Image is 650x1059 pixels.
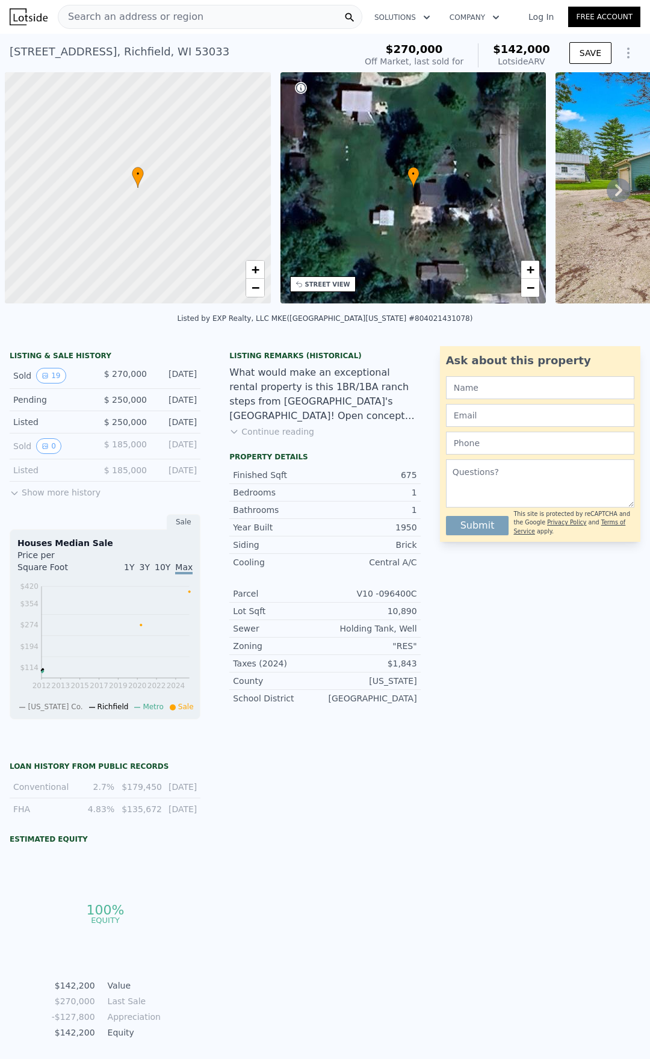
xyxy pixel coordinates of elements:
[90,682,108,690] tspan: 2017
[147,682,166,690] tspan: 2022
[10,762,200,771] div: Loan history from public records
[97,703,129,711] span: Richfield
[229,452,420,462] div: Property details
[527,280,534,295] span: −
[104,395,147,405] span: $ 250,000
[13,416,94,428] div: Listed
[446,516,509,535] button: Submit
[446,432,634,455] input: Phone
[514,11,568,23] a: Log In
[365,7,440,28] button: Solutions
[20,582,39,591] tspan: $420
[104,439,147,449] span: $ 185,000
[493,55,550,67] div: Lotside ARV
[246,279,264,297] a: Zoom out
[325,486,417,498] div: 1
[86,902,124,918] tspan: 100%
[440,7,509,28] button: Company
[122,803,158,815] div: $135,672
[91,915,120,924] tspan: equity
[104,465,147,475] span: $ 185,000
[229,426,314,438] button: Continue reading
[365,55,463,67] div: Off Market, last sold for
[178,314,473,323] div: Listed by EXP Realty, LLC MKE ([GEOGRAPHIC_DATA][US_STATE] #804021431078)
[20,663,39,672] tspan: $114
[521,261,539,279] a: Zoom in
[233,675,325,687] div: County
[233,469,325,481] div: Finished Sqft
[58,10,203,24] span: Search an address or region
[527,262,534,277] span: +
[124,562,134,572] span: 1Y
[104,417,147,427] span: $ 250,000
[10,43,229,60] div: [STREET_ADDRESS] , Richfield , WI 53033
[105,1010,159,1023] td: Appreciation
[513,519,625,534] a: Terms of Service
[305,280,350,289] div: STREET VIEW
[167,514,200,530] div: Sale
[175,562,193,574] span: Max
[407,167,419,188] div: •
[28,703,82,711] span: [US_STATE] Co.
[446,376,634,399] input: Name
[13,781,76,793] div: Conventional
[109,682,128,690] tspan: 2019
[233,605,325,617] div: Lot Sqft
[325,605,417,617] div: 10,890
[71,682,90,690] tspan: 2015
[20,600,39,608] tspan: $354
[156,438,197,454] div: [DATE]
[10,834,200,844] div: Estimated Equity
[229,365,420,423] div: What would make an exceptional rental property is this 1BR/1BA ranch steps from [GEOGRAPHIC_DATA]...
[325,469,417,481] div: 675
[233,504,325,516] div: Bathrooms
[156,368,197,384] div: [DATE]
[13,803,76,815] div: FHA
[51,979,96,992] td: $142,200
[32,682,51,690] tspan: 2012
[52,682,70,690] tspan: 2013
[20,642,39,651] tspan: $194
[229,351,420,361] div: Listing Remarks (Historical)
[83,803,114,815] div: 4.83%
[325,588,417,600] div: V10 -096400C
[166,803,197,815] div: [DATE]
[233,539,325,551] div: Siding
[325,556,417,568] div: Central A/C
[616,41,640,65] button: Show Options
[13,368,94,384] div: Sold
[233,521,325,533] div: Year Built
[36,368,66,384] button: View historical data
[167,682,185,690] tspan: 2024
[386,43,443,55] span: $270,000
[233,588,325,600] div: Parcel
[105,979,159,992] td: Value
[325,657,417,669] div: $1,843
[105,1026,159,1039] td: Equity
[156,464,197,476] div: [DATE]
[233,623,325,635] div: Sewer
[493,43,550,55] span: $142,000
[569,42,611,64] button: SAVE
[251,262,259,277] span: +
[446,404,634,427] input: Email
[10,351,200,363] div: LISTING & SALE HISTORY
[155,562,170,572] span: 10Y
[128,682,147,690] tspan: 2020
[10,482,101,498] button: Show more history
[521,279,539,297] a: Zoom out
[132,167,144,188] div: •
[233,556,325,568] div: Cooling
[156,394,197,406] div: [DATE]
[325,692,417,704] div: [GEOGRAPHIC_DATA]
[17,537,193,549] div: Houses Median Sale
[568,7,640,27] a: Free Account
[132,169,144,179] span: •
[51,995,96,1008] td: $270,000
[166,781,197,793] div: [DATE]
[325,521,417,533] div: 1950
[547,519,586,526] a: Privacy Policy
[36,438,61,454] button: View historical data
[105,995,159,1008] td: Last Sale
[233,657,325,669] div: Taxes (2024)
